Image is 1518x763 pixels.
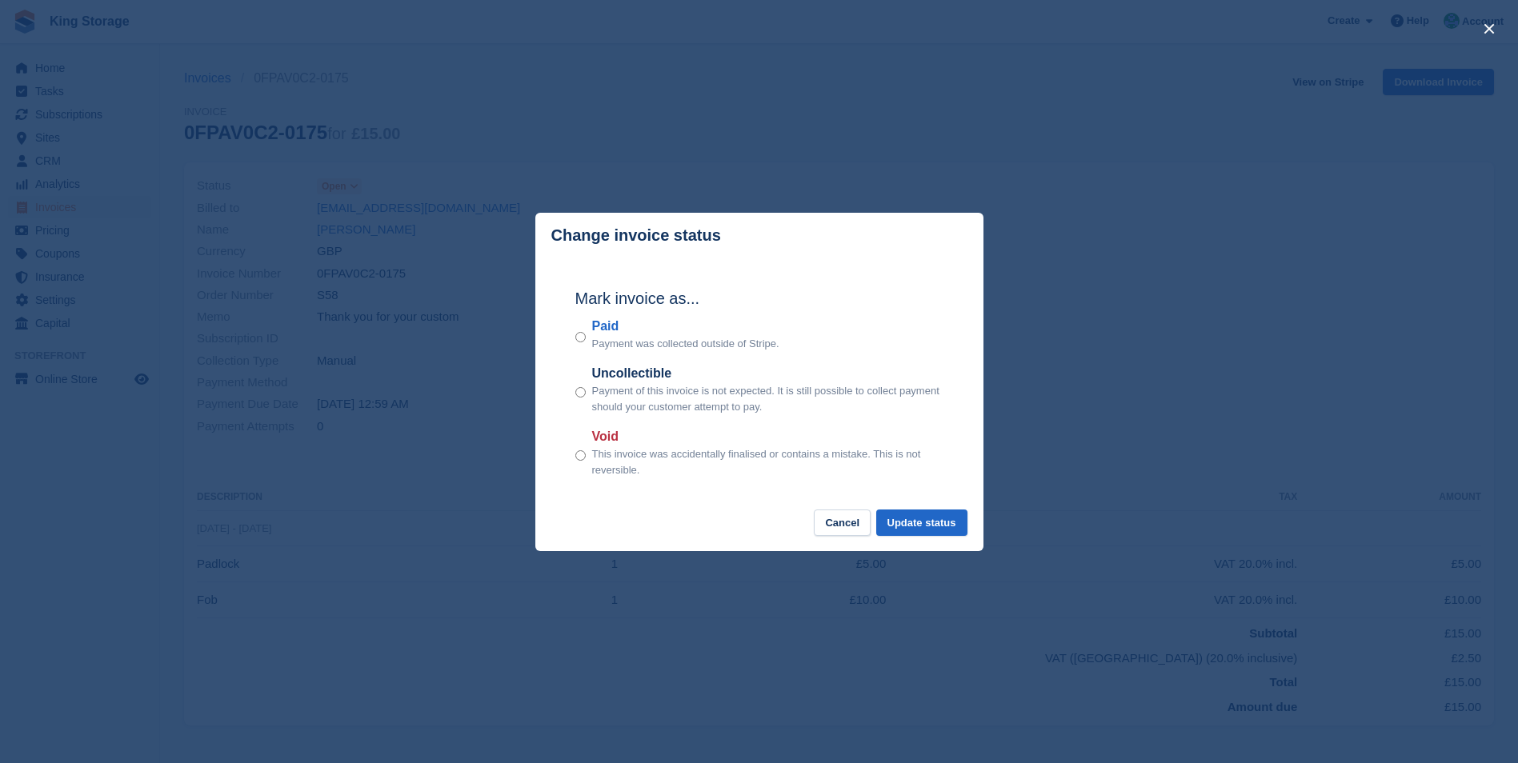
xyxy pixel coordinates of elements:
button: Cancel [814,509,871,536]
button: Update status [876,509,967,536]
p: Payment of this invoice is not expected. It is still possible to collect payment should your cust... [592,383,943,414]
p: Payment was collected outside of Stripe. [592,336,779,352]
p: Change invoice status [551,226,721,245]
label: Void [592,427,943,446]
button: close [1476,16,1502,42]
h2: Mark invoice as... [575,286,943,310]
label: Uncollectible [592,364,943,383]
label: Paid [592,317,779,336]
p: This invoice was accidentally finalised or contains a mistake. This is not reversible. [592,446,943,477]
